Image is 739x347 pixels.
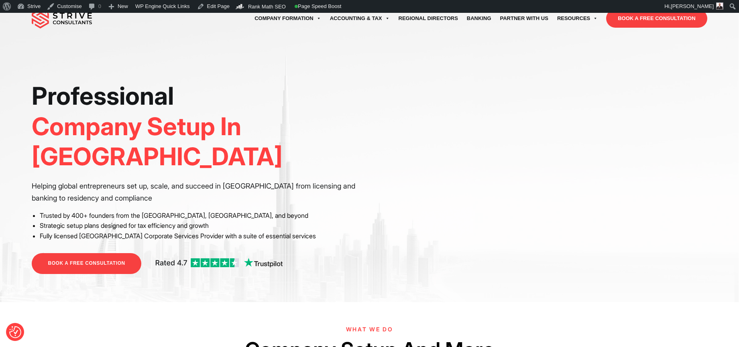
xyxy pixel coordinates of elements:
a: BOOK A FREE CONSULTATION [32,253,141,274]
h1: Professional [32,81,363,172]
iframe: <br /> [376,81,707,268]
img: main-logo.svg [32,8,92,28]
span: [PERSON_NAME] [671,3,714,9]
a: Resources [553,7,602,30]
a: BOOK A FREE CONSULTATION [606,9,707,28]
li: Trusted by 400+ founders from the [GEOGRAPHIC_DATA], [GEOGRAPHIC_DATA], and beyond [40,211,363,221]
span: Company Setup In [GEOGRAPHIC_DATA] [32,112,283,172]
li: Fully licensed [GEOGRAPHIC_DATA] Corporate Services Provider with a suite of essential services [40,231,363,241]
img: Revisit consent button [9,326,21,338]
a: Banking [462,7,496,30]
a: Accounting & Tax [326,7,394,30]
a: Partner with Us [496,7,553,30]
p: Helping global entrepreneurs set up, scale, and succeed in [GEOGRAPHIC_DATA] from licensing and b... [32,180,363,204]
a: Company Formation [250,7,326,30]
button: Consent Preferences [9,326,21,338]
li: Strategic setup plans designed for tax efficiency and growth [40,221,363,231]
a: Regional Directors [394,7,462,30]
